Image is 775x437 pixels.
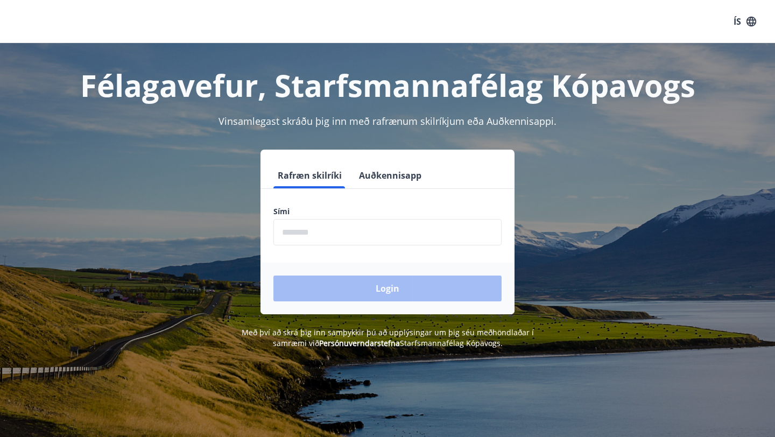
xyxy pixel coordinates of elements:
h1: Félagavefur, Starfsmannafélag Kópavogs [13,65,762,105]
button: ÍS [728,12,762,31]
button: Auðkennisapp [355,163,426,188]
span: Með því að skrá þig inn samþykkir þú að upplýsingar um þig séu meðhöndlaðar í samræmi við Starfsm... [242,327,534,348]
label: Sími [273,206,502,217]
a: Persónuverndarstefna [319,338,400,348]
span: Vinsamlegast skráðu þig inn með rafrænum skilríkjum eða Auðkennisappi. [219,115,556,128]
button: Rafræn skilríki [273,163,346,188]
